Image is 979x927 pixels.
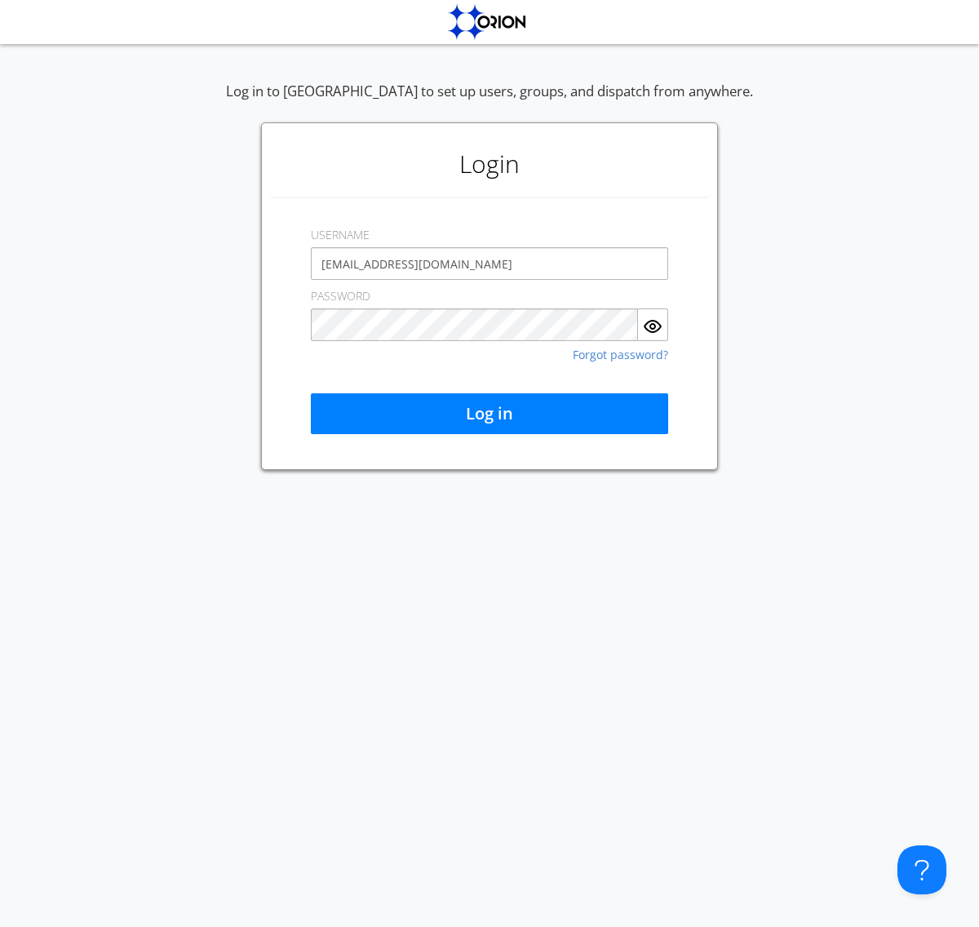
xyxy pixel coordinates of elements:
[311,393,668,434] button: Log in
[643,317,662,336] img: eye.svg
[311,308,638,341] input: Password
[573,349,668,361] a: Forgot password?
[270,131,709,197] h1: Login
[311,227,370,243] label: USERNAME
[897,845,946,894] iframe: Toggle Customer Support
[226,82,753,122] div: Log in to [GEOGRAPHIC_DATA] to set up users, groups, and dispatch from anywhere.
[638,308,668,341] button: Show Password
[311,288,370,304] label: PASSWORD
